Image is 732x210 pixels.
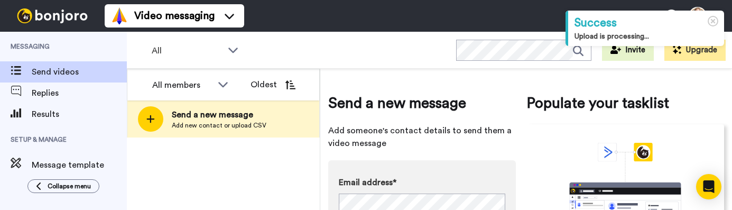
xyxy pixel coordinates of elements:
[152,79,212,92] div: All members
[526,93,725,114] span: Populate your tasklist
[32,108,127,121] span: Results
[48,182,91,190] span: Collapse menu
[575,31,718,42] div: Upload is processing...
[172,108,266,121] span: Send a new message
[664,40,726,61] button: Upgrade
[27,179,99,193] button: Collapse menu
[111,7,128,24] img: vm-color.svg
[328,124,516,150] span: Add someone's contact details to send them a video message
[32,159,127,171] span: Message template
[152,44,223,57] span: All
[575,15,718,31] div: Success
[328,93,516,114] span: Send a new message
[339,176,505,189] label: Email address*
[13,8,92,23] img: bj-logo-header-white.svg
[243,74,303,95] button: Oldest
[32,66,127,78] span: Send videos
[172,121,266,130] span: Add new contact or upload CSV
[696,174,721,199] div: Open Intercom Messenger
[32,87,127,99] span: Replies
[134,8,215,23] span: Video messaging
[602,40,654,61] button: Invite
